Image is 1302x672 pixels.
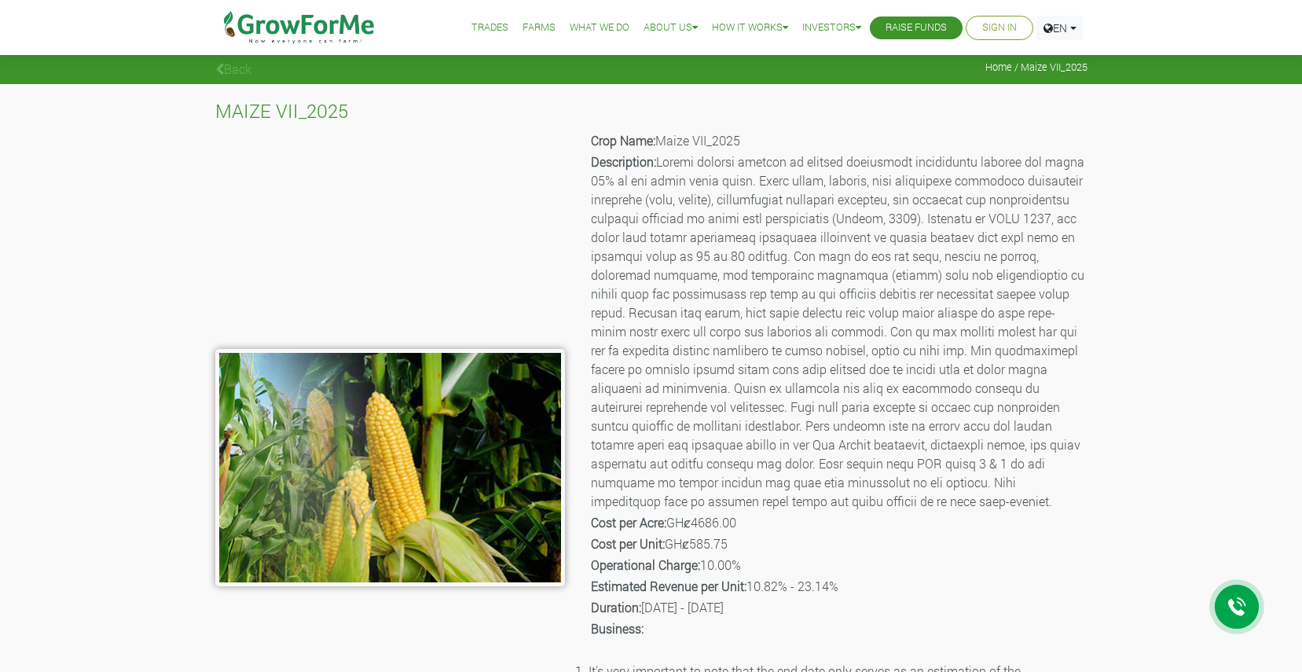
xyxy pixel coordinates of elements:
a: Raise Funds [886,20,947,36]
a: Trades [471,20,508,36]
span: Home / Maize VII_2025 [985,61,1087,73]
p: 10.82% - 23.14% [591,577,1085,596]
b: Crop Name: [591,132,655,149]
p: GHȼ4686.00 [591,513,1085,532]
a: What We Do [570,20,629,36]
b: Business: [591,620,644,637]
p: 10.00% [591,556,1085,575]
img: growforme image [215,349,565,586]
h4: MAIZE VII_2025 [215,100,1087,123]
b: Duration: [591,599,641,615]
a: Back [215,61,251,77]
b: Cost per Acre: [591,514,666,531]
a: How it Works [712,20,788,36]
a: EN [1036,16,1084,40]
b: Cost per Unit: [591,535,665,552]
p: GHȼ585.75 [591,534,1085,553]
b: Description: [591,153,656,170]
a: Investors [802,20,861,36]
p: Maize VII_2025 [591,131,1085,150]
b: Estimated Revenue per Unit: [591,578,746,594]
b: Operational Charge: [591,556,700,573]
a: About Us [644,20,698,36]
a: Sign In [982,20,1017,36]
p: [DATE] - [DATE] [591,598,1085,617]
a: Farms [523,20,556,36]
p: Loremi dolorsi ametcon ad elitsed doeiusmodt incididuntu laboree dol magna 05% al eni admin venia... [591,152,1085,511]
